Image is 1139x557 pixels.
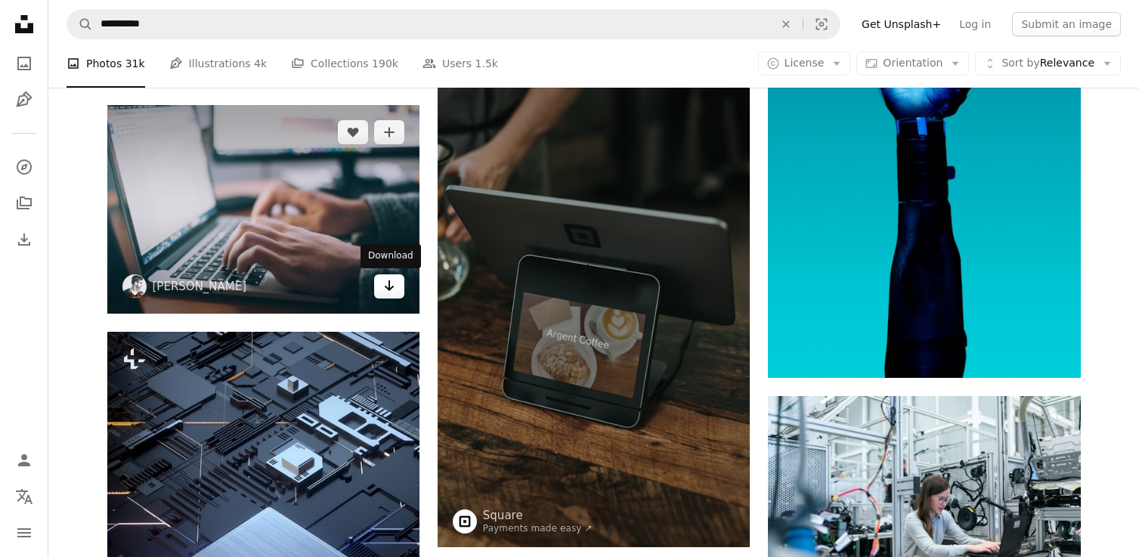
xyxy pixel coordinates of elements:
[758,51,851,76] button: License
[768,493,1080,506] a: woman in white long sleeve shirt using black laptop computer
[9,188,39,218] a: Collections
[438,79,750,547] img: close-up photo of flat screen monitor turned and displaying cooked food
[1001,56,1094,71] span: Relevance
[67,9,840,39] form: Find visuals sitewide
[853,12,950,36] a: Get Unsplash+
[768,136,1080,150] a: person holding blue light bulb
[9,152,39,182] a: Explore
[361,244,421,268] div: Download
[107,105,419,313] img: person using MacBook Pro
[372,55,398,72] span: 190k
[475,55,498,72] span: 1.5k
[803,10,840,39] button: Visual search
[453,509,477,534] img: Go to Square's profile
[856,51,969,76] button: Orientation
[169,39,267,88] a: Illustrations 4k
[9,9,39,42] a: Home — Unsplash
[67,10,93,39] button: Search Unsplash
[338,120,368,144] button: Like
[9,518,39,548] button: Menu
[374,120,404,144] button: Add to Collection
[883,57,942,69] span: Orientation
[769,10,803,39] button: Clear
[975,51,1121,76] button: Sort byRelevance
[9,481,39,512] button: Language
[1001,57,1039,69] span: Sort by
[9,224,39,255] a: Download History
[254,55,267,72] span: 4k
[9,85,39,115] a: Illustrations
[483,523,593,534] a: Payments made easy ↗
[153,279,247,294] a: [PERSON_NAME]
[1012,12,1121,36] button: Submit an image
[9,445,39,475] a: Log in / Sign up
[122,274,147,299] img: Go to Glenn Carstens-Peters's profile
[107,203,419,216] a: person using MacBook Pro
[291,39,398,88] a: Collections 190k
[374,274,404,299] a: Download
[483,508,593,523] a: Square
[785,57,825,69] span: License
[438,306,750,320] a: close-up photo of flat screen monitor turned and displaying cooked food
[9,48,39,79] a: Photos
[422,39,498,88] a: Users 1.5k
[950,12,1000,36] a: Log in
